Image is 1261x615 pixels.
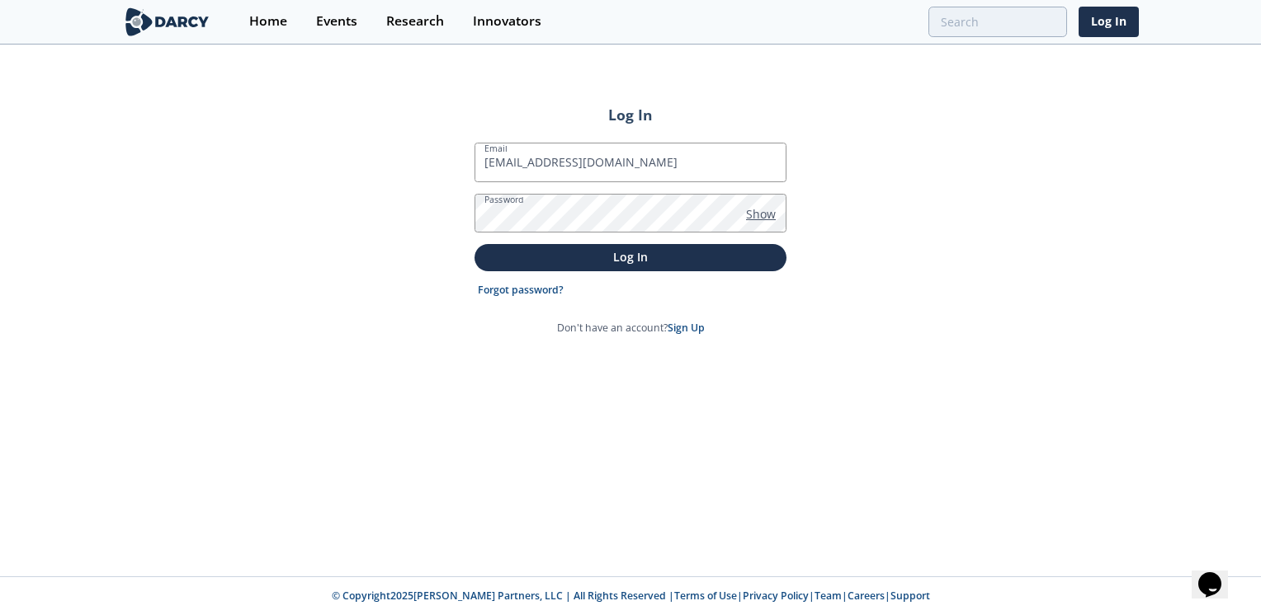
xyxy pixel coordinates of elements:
a: Careers [848,589,885,603]
p: Log In [486,248,775,265]
a: Support [890,589,930,603]
div: Research [386,15,444,28]
a: Privacy Policy [743,589,809,603]
img: logo-wide.svg [122,7,212,36]
div: Innovators [473,15,541,28]
a: Team [815,589,842,603]
a: Sign Up [668,321,705,335]
a: Log In [1079,7,1139,37]
input: Advanced Search [928,7,1067,37]
span: Show [746,205,776,223]
a: Forgot password? [478,283,564,298]
h2: Log In [475,104,786,125]
p: Don't have an account? [557,321,705,336]
button: Log In [475,244,786,271]
div: Home [249,15,287,28]
div: Events [316,15,357,28]
label: Password [484,193,524,206]
label: Email [484,142,508,155]
a: Terms of Use [674,589,737,603]
iframe: chat widget [1192,549,1244,599]
p: © Copyright 2025 [PERSON_NAME] Partners, LLC | All Rights Reserved | | | | | [59,589,1202,603]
